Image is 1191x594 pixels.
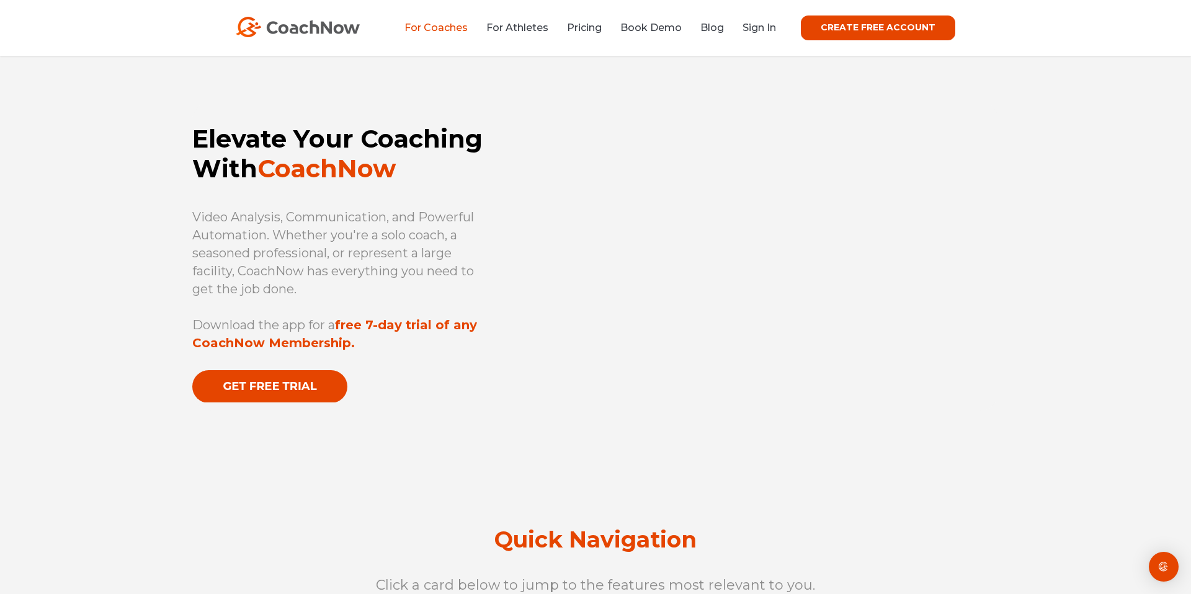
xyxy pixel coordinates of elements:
a: For Coaches [404,22,468,33]
a: Book Demo [620,22,682,33]
div: Open Intercom Messenger [1149,552,1179,582]
img: GET FREE TRIAL [192,370,347,403]
a: For Athletes [486,22,548,33]
h1: Quick Navigation [360,523,831,557]
a: Sign In [743,22,776,33]
h1: Elevate Your Coaching With [192,124,497,184]
span: CoachNow [257,153,396,184]
p: Video Analysis, Communication, and Powerful Automation. Whether you're a solo coach, a seasoned p... [192,208,497,298]
iframe: YouTube video player [547,125,999,383]
strong: free 7-day trial of any CoachNow Membership. [192,317,477,350]
img: CoachNow Logo [236,17,360,37]
a: Pricing [567,22,602,33]
p: Download the app for a [192,316,497,352]
a: Blog [700,22,724,33]
a: CREATE FREE ACCOUNT [801,16,955,40]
